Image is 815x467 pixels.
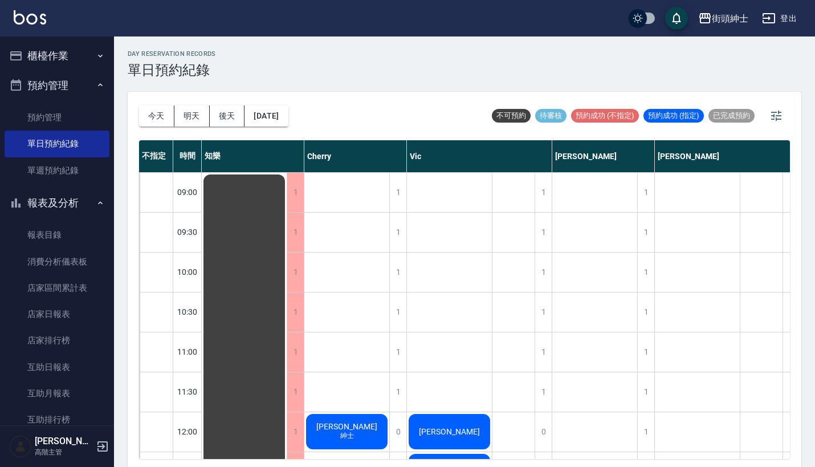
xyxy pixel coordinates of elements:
div: Cherry [304,140,407,172]
div: 1 [637,173,654,212]
button: 後天 [210,105,245,127]
button: 街頭紳士 [694,7,753,30]
div: 時間 [173,140,202,172]
div: [PERSON_NAME] [552,140,655,172]
h2: day Reservation records [128,50,216,58]
div: 1 [535,213,552,252]
div: 1 [287,412,304,452]
div: [PERSON_NAME] [655,140,800,172]
span: 待審核 [535,111,567,121]
button: save [665,7,688,30]
div: 1 [389,213,406,252]
div: 1 [389,173,406,212]
div: 1 [287,293,304,332]
div: 1 [637,213,654,252]
div: 街頭紳士 [712,11,748,26]
button: 明天 [174,105,210,127]
button: 預約管理 [5,71,109,100]
a: 店家區間累計表 [5,275,109,301]
div: 1 [637,332,654,372]
p: 高階主管 [35,447,93,457]
div: 1 [287,372,304,412]
div: 1 [535,253,552,292]
img: Logo [14,10,46,25]
a: 預約管理 [5,104,109,131]
div: 1 [535,372,552,412]
h5: [PERSON_NAME] [35,436,93,447]
div: 1 [637,253,654,292]
a: 互助排行榜 [5,407,109,433]
span: 不可預約 [492,111,531,121]
div: 1 [535,293,552,332]
a: 報表目錄 [5,222,109,248]
div: 0 [535,412,552,452]
div: 1 [389,253,406,292]
span: 已完成預約 [708,111,755,121]
div: 1 [287,173,304,212]
a: 互助日報表 [5,354,109,380]
div: Vic [407,140,552,172]
a: 單日預約紀錄 [5,131,109,157]
div: 1 [287,253,304,292]
div: 0 [389,412,406,452]
div: 10:30 [173,292,202,332]
div: 12:00 [173,412,202,452]
a: 店家排行榜 [5,327,109,354]
div: 10:00 [173,252,202,292]
div: 1 [535,332,552,372]
div: 1 [535,173,552,212]
a: 店家日報表 [5,301,109,327]
div: 09:00 [173,172,202,212]
div: 1 [389,372,406,412]
button: 登出 [757,8,801,29]
div: 11:00 [173,332,202,372]
span: [PERSON_NAME] [314,422,380,431]
img: Person [9,435,32,458]
div: 1 [287,332,304,372]
h3: 單日預約紀錄 [128,62,216,78]
div: 1 [637,293,654,332]
a: 互助月報表 [5,380,109,407]
button: 櫃檯作業 [5,41,109,71]
span: 紳士 [338,431,356,441]
div: 11:30 [173,372,202,412]
div: 不指定 [139,140,173,172]
div: 09:30 [173,212,202,252]
button: 報表及分析 [5,188,109,218]
span: 預約成功 (指定) [643,111,704,121]
div: 知樂 [202,140,304,172]
span: [PERSON_NAME] [417,427,482,436]
div: 1 [389,293,406,332]
div: 1 [287,213,304,252]
a: 單週預約紀錄 [5,157,109,184]
button: 今天 [139,105,174,127]
button: [DATE] [244,105,288,127]
span: 預約成功 (不指定) [571,111,639,121]
div: 1 [389,332,406,372]
div: 1 [637,372,654,412]
div: 1 [637,412,654,452]
a: 消費分析儀表板 [5,249,109,275]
